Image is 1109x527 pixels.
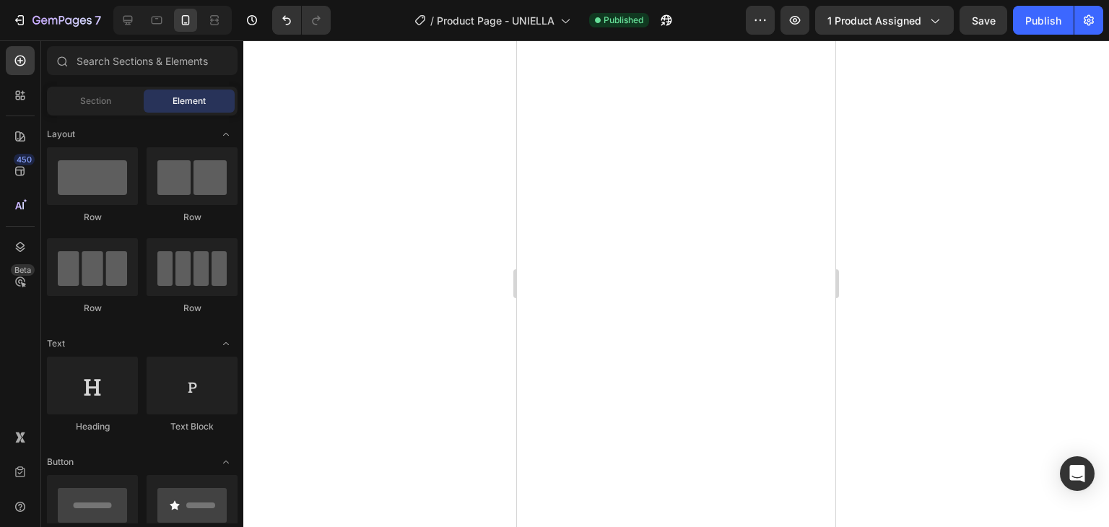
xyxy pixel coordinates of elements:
[47,420,138,433] div: Heading
[272,6,331,35] div: Undo/Redo
[517,40,835,527] iframe: Design area
[1013,6,1074,35] button: Publish
[147,302,238,315] div: Row
[80,95,111,108] span: Section
[1060,456,1095,491] div: Open Intercom Messenger
[827,13,921,28] span: 1 product assigned
[47,46,238,75] input: Search Sections & Elements
[214,450,238,474] span: Toggle open
[214,332,238,355] span: Toggle open
[214,123,238,146] span: Toggle open
[47,456,74,469] span: Button
[147,420,238,433] div: Text Block
[437,13,554,28] span: Product Page - UNIELLA
[604,14,643,27] span: Published
[14,154,35,165] div: 450
[815,6,954,35] button: 1 product assigned
[95,12,101,29] p: 7
[11,264,35,276] div: Beta
[47,302,138,315] div: Row
[960,6,1007,35] button: Save
[47,337,65,350] span: Text
[6,6,108,35] button: 7
[173,95,206,108] span: Element
[430,13,434,28] span: /
[1025,13,1061,28] div: Publish
[47,128,75,141] span: Layout
[972,14,996,27] span: Save
[47,211,138,224] div: Row
[147,211,238,224] div: Row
